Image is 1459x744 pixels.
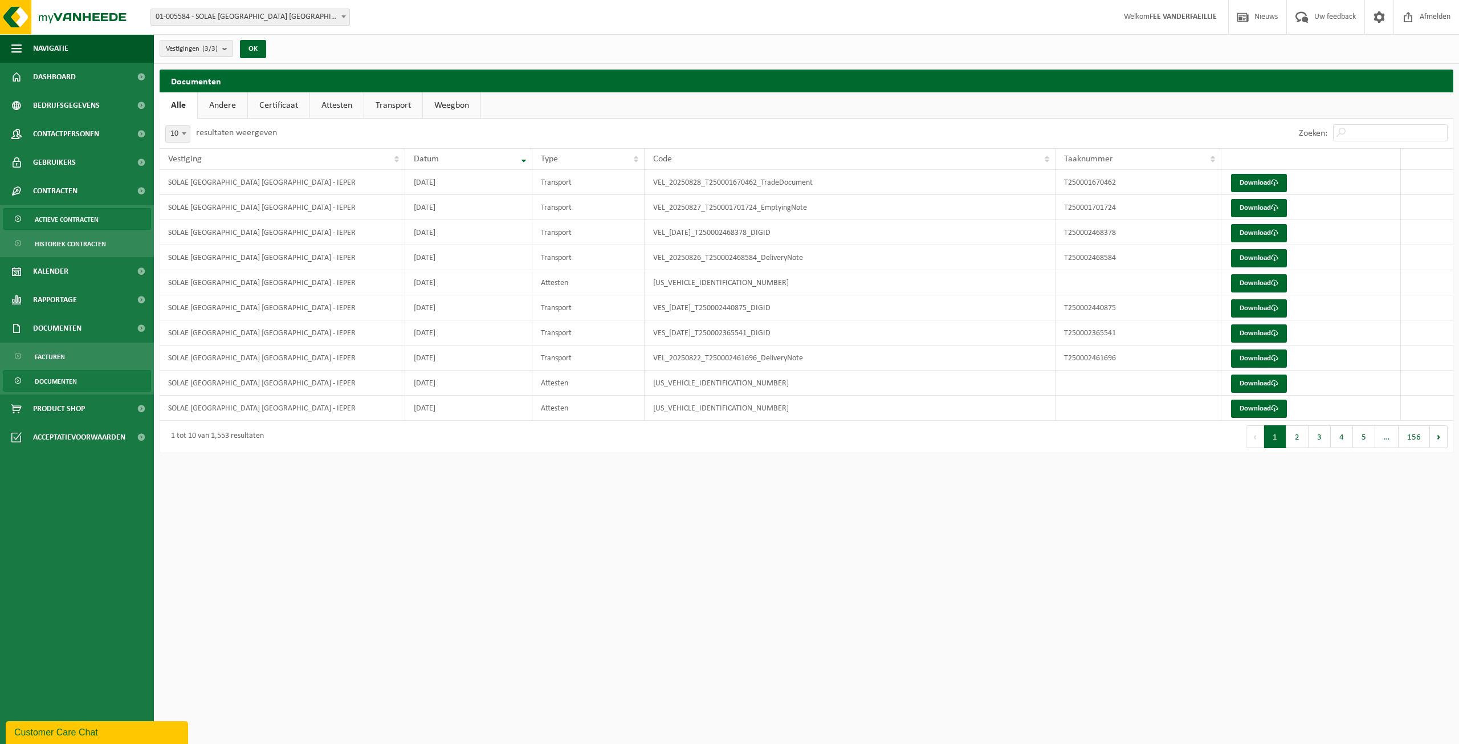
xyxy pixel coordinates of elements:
[405,396,532,421] td: [DATE]
[33,314,81,343] span: Documenten
[1264,425,1286,448] button: 1
[1246,425,1264,448] button: Previous
[35,346,65,368] span: Facturen
[645,295,1055,320] td: VES_[DATE]_T250002440875_DIGID
[160,170,405,195] td: SOLAE [GEOGRAPHIC_DATA] [GEOGRAPHIC_DATA] - IEPER
[645,170,1055,195] td: VEL_20250828_T250001670462_TradeDocument
[1309,425,1331,448] button: 3
[166,126,190,142] span: 10
[405,295,532,320] td: [DATE]
[1231,174,1287,192] a: Download
[645,195,1055,220] td: VEL_20250827_T250001701724_EmptyingNote
[202,45,218,52] count: (3/3)
[3,370,151,392] a: Documenten
[1231,199,1287,217] a: Download
[364,92,422,119] a: Transport
[1055,245,1221,270] td: T250002468584
[33,148,76,177] span: Gebruikers
[414,155,439,164] span: Datum
[532,270,645,295] td: Attesten
[645,320,1055,345] td: VES_[DATE]_T250002365541_DIGID
[35,371,77,392] span: Documenten
[198,92,247,119] a: Andere
[160,245,405,270] td: SOLAE [GEOGRAPHIC_DATA] [GEOGRAPHIC_DATA] - IEPER
[160,396,405,421] td: SOLAE [GEOGRAPHIC_DATA] [GEOGRAPHIC_DATA] - IEPER
[532,195,645,220] td: Transport
[248,92,309,119] a: Certificaat
[1055,220,1221,245] td: T250002468378
[405,195,532,220] td: [DATE]
[1231,400,1287,418] a: Download
[1331,425,1353,448] button: 4
[1231,249,1287,267] a: Download
[168,155,202,164] span: Vestiging
[1055,295,1221,320] td: T250002440875
[532,245,645,270] td: Transport
[1286,425,1309,448] button: 2
[35,233,106,255] span: Historiek contracten
[166,40,218,58] span: Vestigingen
[1399,425,1430,448] button: 156
[160,40,233,57] button: Vestigingen(3/3)
[160,345,405,371] td: SOLAE [GEOGRAPHIC_DATA] [GEOGRAPHIC_DATA] - IEPER
[196,128,277,137] label: resultaten weergeven
[1430,425,1448,448] button: Next
[1055,345,1221,371] td: T250002461696
[405,345,532,371] td: [DATE]
[1231,324,1287,343] a: Download
[645,371,1055,396] td: [US_VEHICLE_IDENTIFICATION_NUMBER]
[1064,155,1113,164] span: Taaknummer
[3,233,151,254] a: Historiek contracten
[35,209,99,230] span: Actieve contracten
[160,92,197,119] a: Alle
[160,320,405,345] td: SOLAE [GEOGRAPHIC_DATA] [GEOGRAPHIC_DATA] - IEPER
[405,170,532,195] td: [DATE]
[33,91,100,120] span: Bedrijfsgegevens
[1055,170,1221,195] td: T250001670462
[33,286,77,314] span: Rapportage
[645,220,1055,245] td: VEL_[DATE]_T250002468378_DIGID
[1231,224,1287,242] a: Download
[405,371,532,396] td: [DATE]
[532,295,645,320] td: Transport
[1231,274,1287,292] a: Download
[532,220,645,245] td: Transport
[645,270,1055,295] td: [US_VEHICLE_IDENTIFICATION_NUMBER]
[310,92,364,119] a: Attesten
[532,396,645,421] td: Attesten
[1055,320,1221,345] td: T250002365541
[532,320,645,345] td: Transport
[240,40,266,58] button: OK
[1055,195,1221,220] td: T250001701724
[160,70,1453,92] h2: Documenten
[423,92,480,119] a: Weegbon
[1231,299,1287,318] a: Download
[532,170,645,195] td: Transport
[33,423,125,452] span: Acceptatievoorwaarden
[1231,349,1287,368] a: Download
[160,195,405,220] td: SOLAE [GEOGRAPHIC_DATA] [GEOGRAPHIC_DATA] - IEPER
[3,345,151,367] a: Facturen
[405,220,532,245] td: [DATE]
[645,396,1055,421] td: [US_VEHICLE_IDENTIFICATION_NUMBER]
[1375,425,1399,448] span: …
[165,426,264,447] div: 1 tot 10 van 1,553 resultaten
[532,371,645,396] td: Attesten
[160,371,405,396] td: SOLAE [GEOGRAPHIC_DATA] [GEOGRAPHIC_DATA] - IEPER
[405,270,532,295] td: [DATE]
[33,177,78,205] span: Contracten
[160,220,405,245] td: SOLAE [GEOGRAPHIC_DATA] [GEOGRAPHIC_DATA] - IEPER
[33,120,99,148] span: Contactpersonen
[1299,129,1327,138] label: Zoeken:
[1353,425,1375,448] button: 5
[151,9,349,25] span: 01-005584 - SOLAE BELGIUM NV - IEPER
[405,320,532,345] td: [DATE]
[645,345,1055,371] td: VEL_20250822_T250002461696_DeliveryNote
[160,270,405,295] td: SOLAE [GEOGRAPHIC_DATA] [GEOGRAPHIC_DATA] - IEPER
[6,719,190,744] iframe: chat widget
[1150,13,1217,21] strong: FEE VANDERFAEILLIE
[150,9,350,26] span: 01-005584 - SOLAE BELGIUM NV - IEPER
[33,63,76,91] span: Dashboard
[33,257,68,286] span: Kalender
